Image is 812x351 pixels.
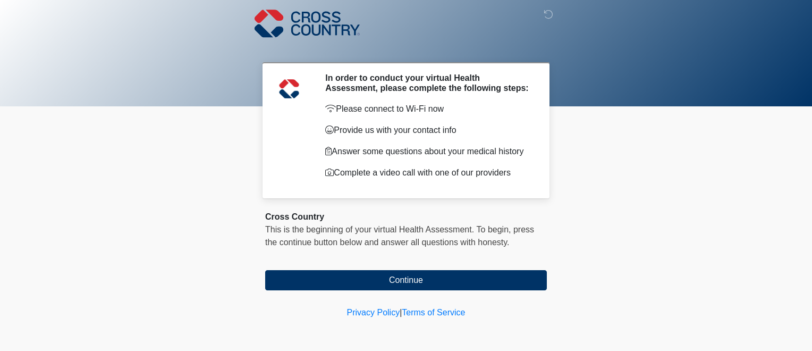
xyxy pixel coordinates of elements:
p: Complete a video call with one of our providers [325,166,531,179]
div: Cross Country [265,211,547,223]
a: Terms of Service [402,308,465,317]
a: | [400,308,402,317]
span: To begin, [477,225,513,234]
span: press the continue button below and answer all questions with honesty. [265,225,534,247]
a: Privacy Policy [347,308,400,317]
p: Please connect to Wi-Fi now [325,103,531,115]
span: This is the beginning of your virtual Health Assessment. [265,225,474,234]
h2: In order to conduct your virtual Health Assessment, please complete the following steps: [325,73,531,93]
img: Cross Country Logo [255,8,360,39]
p: Provide us with your contact info [325,124,531,137]
button: Continue [265,270,547,290]
h1: ‎ ‎ ‎ [257,38,555,58]
p: Answer some questions about your medical history [325,145,531,158]
img: Agent Avatar [273,73,305,105]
